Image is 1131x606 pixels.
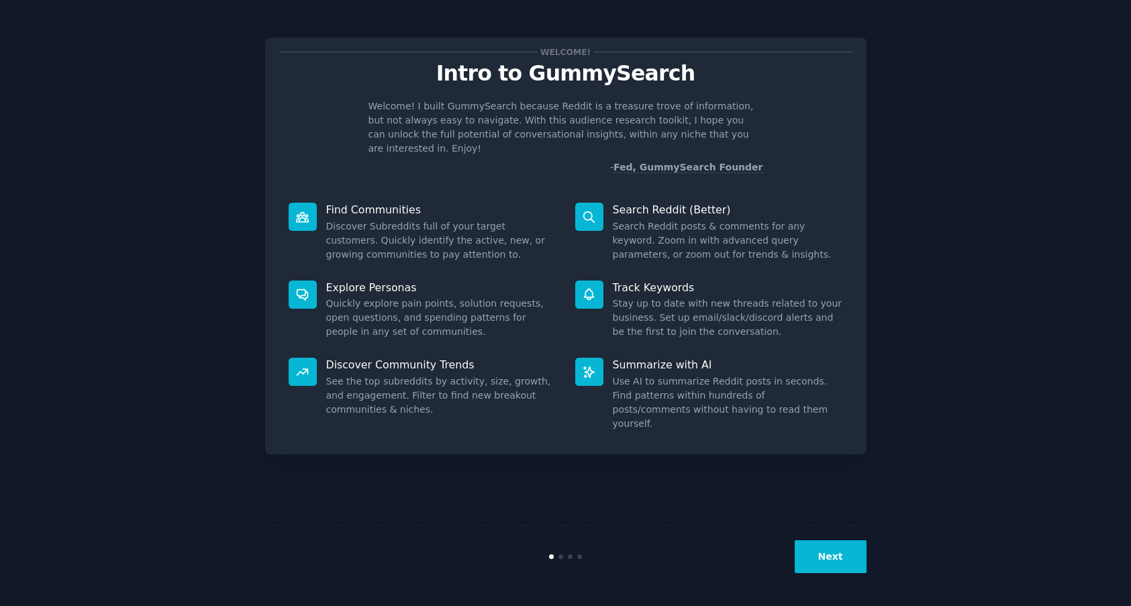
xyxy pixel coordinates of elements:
button: Next [795,540,867,573]
p: Find Communities [326,203,556,217]
dd: See the top subreddits by activity, size, growth, and engagement. Filter to find new breakout com... [326,374,556,417]
div: - [610,160,763,174]
span: Welcome! [538,45,593,59]
dd: Stay up to date with new threads related to your business. Set up email/slack/discord alerts and ... [613,297,843,339]
p: Summarize with AI [613,358,843,372]
a: Fed, GummySearch Founder [613,162,763,173]
p: Intro to GummySearch [279,62,852,85]
p: Track Keywords [613,281,843,295]
p: Search Reddit (Better) [613,203,843,217]
dd: Search Reddit posts & comments for any keyword. Zoom in with advanced query parameters, or zoom o... [613,219,843,262]
p: Explore Personas [326,281,556,295]
dd: Quickly explore pain points, solution requests, open questions, and spending patterns for people ... [326,297,556,339]
p: Discover Community Trends [326,358,556,372]
dd: Discover Subreddits full of your target customers. Quickly identify the active, new, or growing c... [326,219,556,262]
dd: Use AI to summarize Reddit posts in seconds. Find patterns within hundreds of posts/comments with... [613,374,843,431]
p: Welcome! I built GummySearch because Reddit is a treasure trove of information, but not always ea... [368,99,763,156]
